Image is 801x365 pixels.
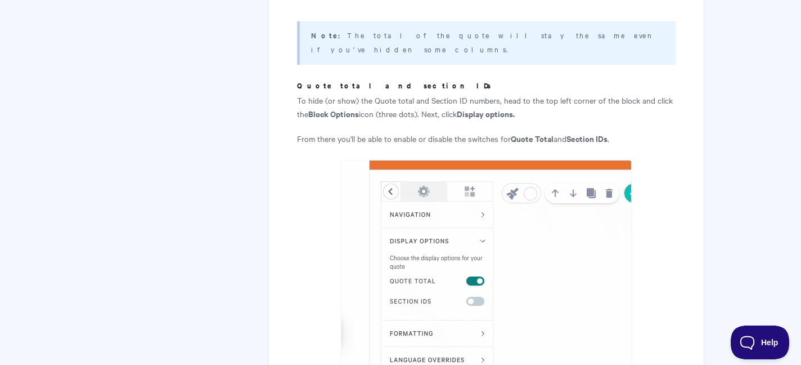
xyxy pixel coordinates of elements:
[511,132,553,144] strong: Quote Total
[311,28,661,56] p: The total of the quote will stay the same even if you've hidden some columns.
[297,132,676,145] p: From there you'll be able to enable or disable the switches for and .
[566,132,607,144] strong: Section IDs
[297,94,676,121] p: To hide (or show) the Quote total and Section ID numbers, head to the top left corner of the bloc...
[457,108,515,119] strong: Display options.
[308,108,359,119] strong: Block Options
[297,80,491,91] strong: Quote total and section IDs
[731,326,790,359] iframe: Toggle Customer Support
[311,30,347,41] strong: Note:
